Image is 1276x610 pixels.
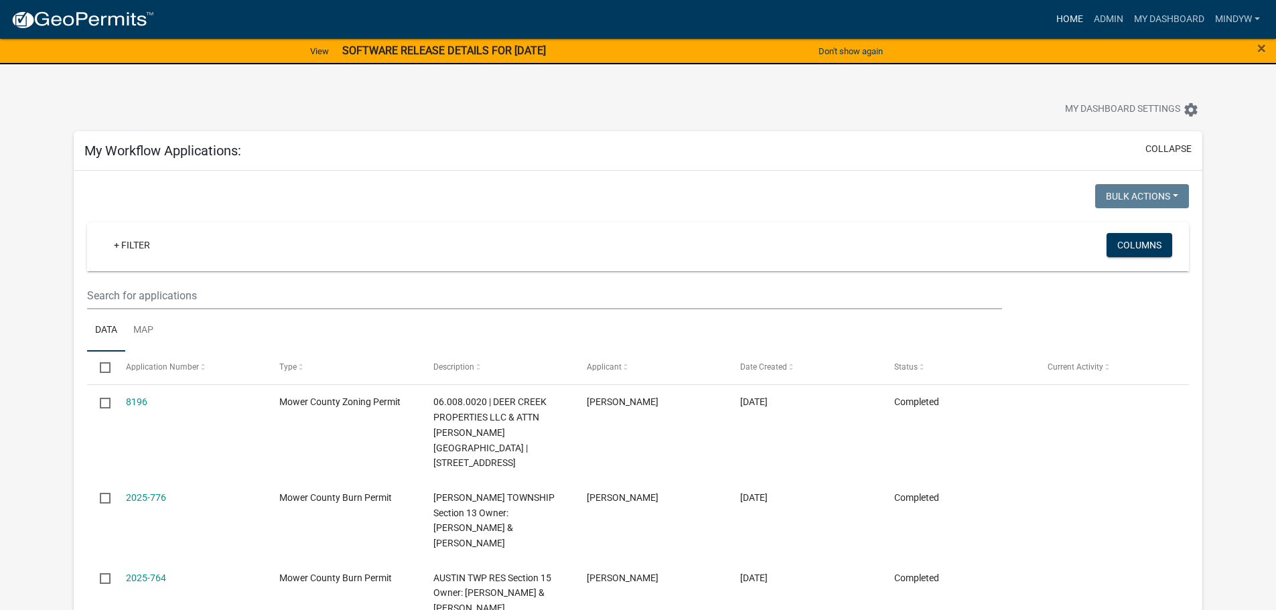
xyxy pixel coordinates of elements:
h5: My Workflow Applications: [84,143,241,159]
strong: SOFTWARE RELEASE DETAILS FOR [DATE] [342,44,546,57]
datatable-header-cell: Status [881,352,1035,384]
datatable-header-cell: Application Number [113,352,267,384]
span: Completed [894,396,939,407]
span: Status [894,362,918,372]
a: mindyw [1210,7,1265,32]
button: collapse [1145,142,1192,156]
a: Home [1051,7,1088,32]
span: Applicant [587,362,622,372]
span: 09/11/2025 [740,573,768,583]
span: 06.008.0020 | DEER CREEK PROPERTIES LLC & ATTN RANDY QUEENSLAND | 25262 US HWY 63 [433,396,547,468]
span: Application Number [126,362,199,372]
span: Mower County Burn Permit [279,492,392,503]
span: Mindy Williamson [587,573,658,583]
span: LEROY TOWNSHIP Section 13 Owner: HARRINGTON ROBERT & PATRICIA [433,492,555,548]
a: + Filter [103,233,161,257]
span: 10/02/2025 [740,492,768,503]
i: settings [1183,102,1199,118]
button: My Dashboard Settingssettings [1054,96,1210,123]
a: 2025-764 [126,573,166,583]
span: Current Activity [1048,362,1103,372]
span: My Dashboard Settings [1065,102,1180,118]
input: Search for applications [87,282,1001,309]
datatable-header-cell: Type [267,352,420,384]
a: Admin [1088,7,1129,32]
a: 8196 [126,396,147,407]
a: 2025-776 [126,492,166,503]
button: Columns [1107,233,1172,257]
span: Type [279,362,297,372]
span: Completed [894,573,939,583]
span: Mower County Zoning Permit [279,396,401,407]
button: Close [1257,40,1266,56]
span: × [1257,39,1266,58]
datatable-header-cell: Current Activity [1035,352,1188,384]
a: View [305,40,334,62]
a: My Dashboard [1129,7,1210,32]
span: 10/02/2025 [740,396,768,407]
button: Bulk Actions [1095,184,1189,208]
datatable-header-cell: Date Created [727,352,881,384]
datatable-header-cell: Applicant [574,352,727,384]
span: Date Created [740,362,787,372]
a: Map [125,309,161,352]
span: Completed [894,492,939,503]
a: Data [87,309,125,352]
span: Mower County Burn Permit [279,573,392,583]
datatable-header-cell: Select [87,352,113,384]
span: Description [433,362,474,372]
datatable-header-cell: Description [420,352,573,384]
span: Mindy Williamson [587,396,658,407]
span: Mindy Williamson [587,492,658,503]
button: Don't show again [813,40,888,62]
